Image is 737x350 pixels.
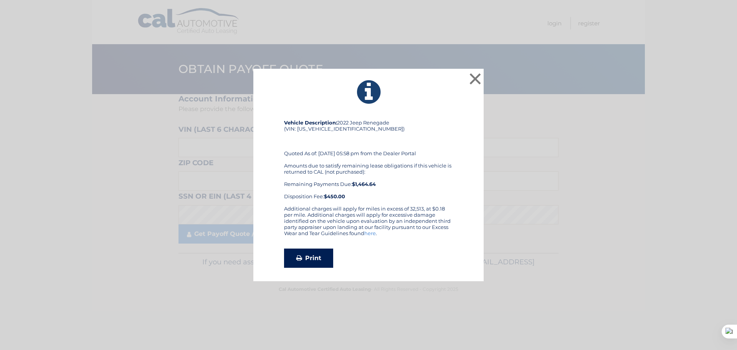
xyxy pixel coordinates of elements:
[352,181,376,187] b: $1,464.64
[284,249,333,268] a: Print
[468,71,483,86] button: ×
[364,230,376,236] a: here
[284,119,453,206] div: 2022 Jeep Renegade (VIN: [US_VEHICLE_IDENTIFICATION_NUMBER]) Quoted As of: [DATE] 05:58 pm from t...
[284,119,337,126] strong: Vehicle Description:
[284,206,453,242] div: Additional charges will apply for miles in excess of 32,513, at $0.18 per mile. Additional charge...
[324,193,345,199] strong: $450.00
[284,163,453,199] div: Amounts due to satisfy remaining lease obligations if this vehicle is returned to CAL (not purcha...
